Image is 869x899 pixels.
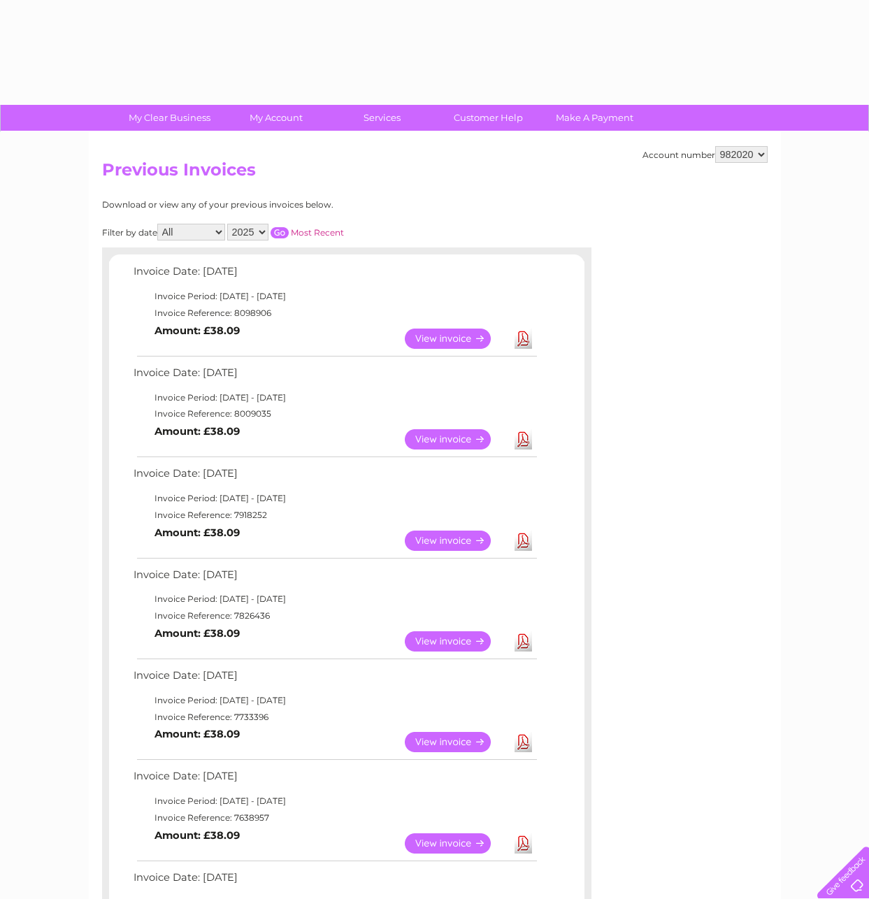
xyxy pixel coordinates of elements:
td: Invoice Date: [DATE] [130,666,539,692]
a: Download [515,329,532,349]
div: Account number [642,146,768,163]
a: View [405,732,508,752]
td: Invoice Period: [DATE] - [DATE] [130,490,539,507]
a: My Clear Business [112,105,227,131]
td: Invoice Date: [DATE] [130,364,539,389]
td: Invoice Reference: 8009035 [130,405,539,422]
b: Amount: £38.09 [155,324,240,337]
td: Invoice Period: [DATE] - [DATE] [130,591,539,607]
a: Services [324,105,440,131]
div: Filter by date [102,224,469,240]
b: Amount: £38.09 [155,627,240,640]
td: Invoice Date: [DATE] [130,767,539,793]
td: Invoice Reference: 7733396 [130,709,539,726]
td: Invoice Date: [DATE] [130,262,539,288]
td: Invoice Date: [DATE] [130,464,539,490]
td: Invoice Date: [DATE] [130,566,539,591]
a: Download [515,531,532,551]
td: Invoice Date: [DATE] [130,868,539,894]
a: Download [515,833,532,854]
td: Invoice Reference: 7918252 [130,507,539,524]
td: Invoice Period: [DATE] - [DATE] [130,389,539,406]
a: My Account [218,105,333,131]
b: Amount: £38.09 [155,829,240,842]
b: Amount: £38.09 [155,425,240,438]
a: Most Recent [291,227,344,238]
div: Download or view any of your previous invoices below. [102,200,469,210]
a: View [405,531,508,551]
a: View [405,329,508,349]
a: Customer Help [431,105,546,131]
td: Invoice Period: [DATE] - [DATE] [130,288,539,305]
td: Invoice Reference: 8098906 [130,305,539,322]
a: Make A Payment [537,105,652,131]
b: Amount: £38.09 [155,728,240,740]
a: View [405,429,508,450]
td: Invoice Reference: 7638957 [130,810,539,826]
td: Invoice Period: [DATE] - [DATE] [130,692,539,709]
a: View [405,631,508,652]
a: Download [515,631,532,652]
a: Download [515,732,532,752]
h2: Previous Invoices [102,160,768,187]
b: Amount: £38.09 [155,526,240,539]
td: Invoice Reference: 7826436 [130,607,539,624]
a: Download [515,429,532,450]
a: View [405,833,508,854]
td: Invoice Period: [DATE] - [DATE] [130,793,539,810]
